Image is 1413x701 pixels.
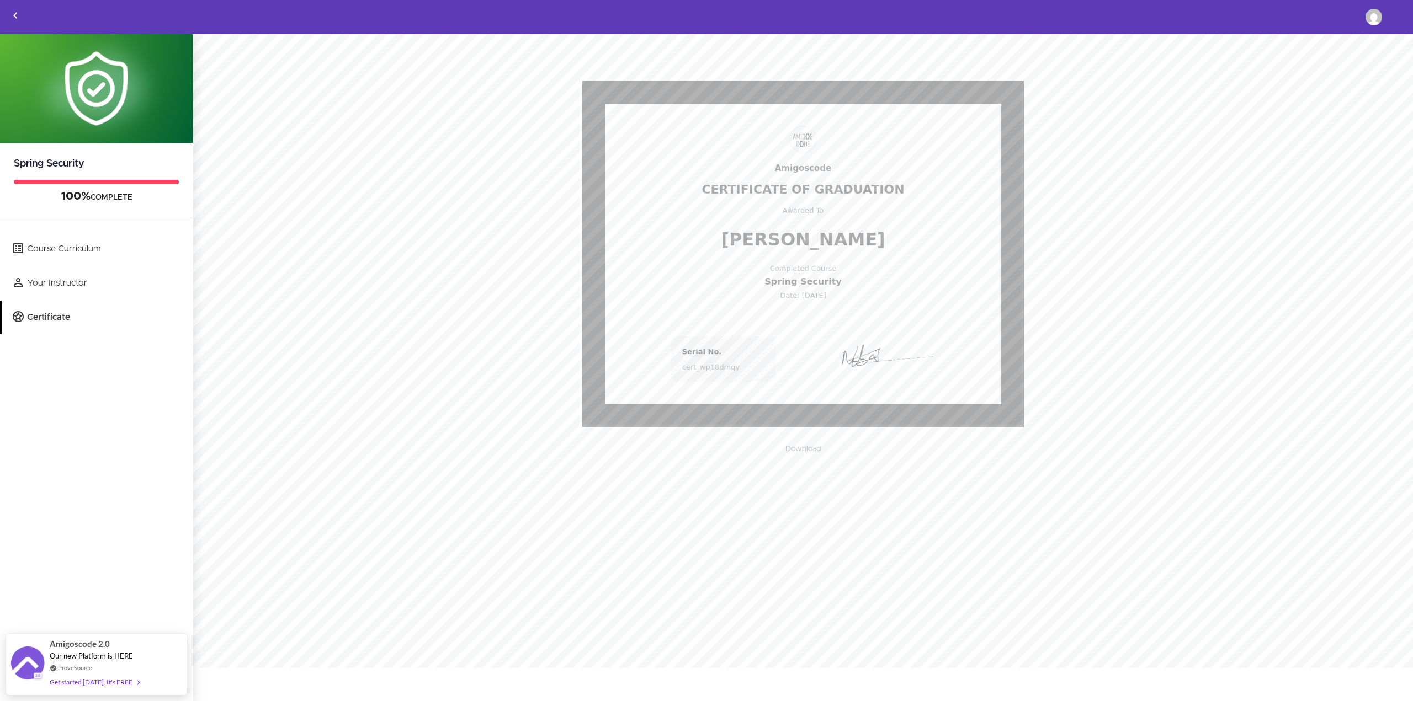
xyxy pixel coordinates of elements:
[774,440,832,458] a: Download
[9,9,22,22] svg: Back to courses
[627,164,979,173] div: Amigoscode
[1366,9,1382,25] img: adiniculescu1988@yahoo.com
[627,231,979,248] div: [PERSON_NAME]
[789,126,817,153] img: 1tG5BYtVSoOzJ9A2Go6H_amigoscode.png
[627,184,979,196] div: Certificate Of Graduation
[61,191,91,202] span: 100%
[2,232,193,266] a: Course Curriculum
[825,336,934,382] img: LMU6nappTGP6GtG9DtZu_signature.png
[58,663,92,672] a: ProveSource
[627,277,979,286] div: Spring Security
[1,1,30,32] a: Back to courses
[50,676,139,688] div: Get started [DATE]. It's FREE
[627,265,979,272] div: Completed Course
[2,266,193,300] a: Your Instructor
[14,190,179,204] div: COMPLETE
[682,363,765,371] div: cert_wp18dmqy
[627,292,979,299] div: Date: [DATE]
[50,651,133,660] span: Our new Platform is HERE
[11,646,44,682] img: provesource social proof notification image
[50,638,110,650] span: Amigoscode 2.0
[627,207,979,214] div: Awarded To
[682,348,765,355] div: Serial No.
[2,301,193,334] a: Certificate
